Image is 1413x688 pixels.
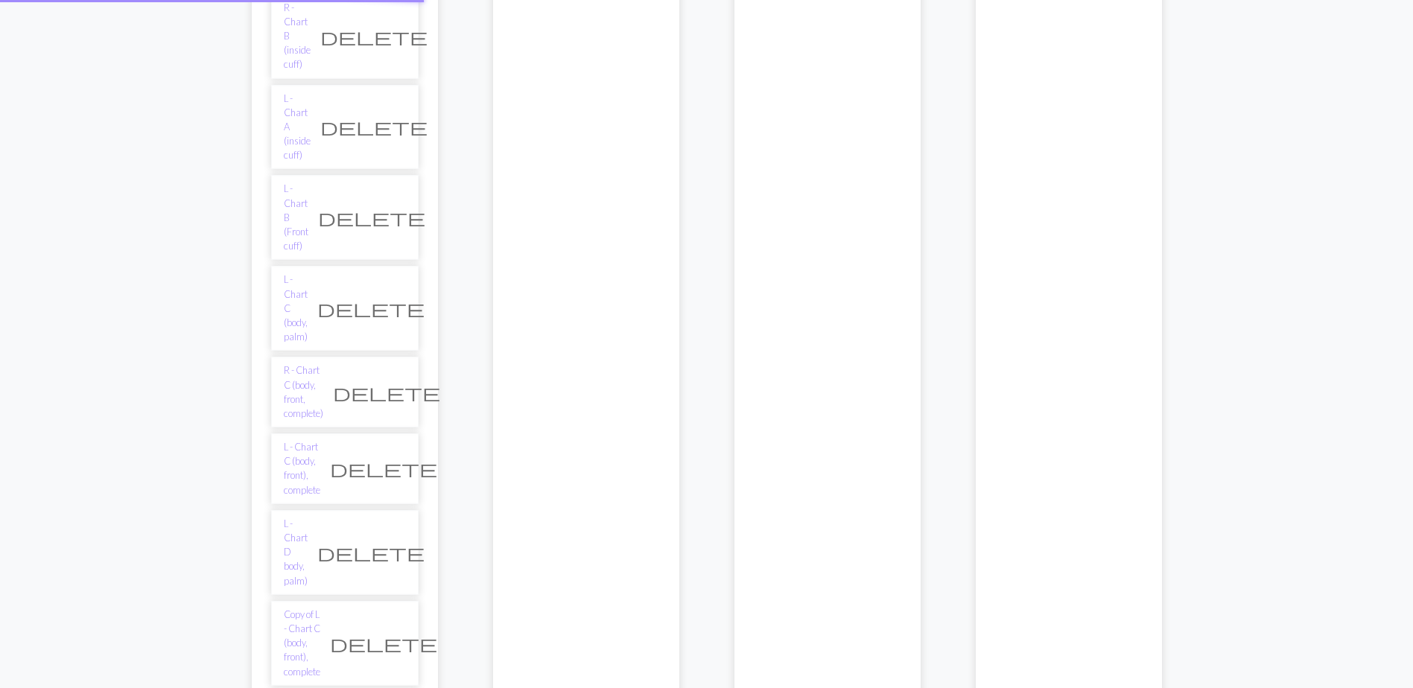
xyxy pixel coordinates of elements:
button: Delete chart [311,22,437,51]
button: Delete chart [320,454,447,482]
span: delete [330,458,437,479]
a: L - Chart A (inside cuff) [284,92,311,163]
span: delete [330,633,437,654]
span: delete [333,382,440,403]
a: R - Chart C (body, front, complete) [284,363,323,421]
button: Delete chart [308,538,434,567]
button: Delete chart [311,112,437,141]
span: delete [320,116,428,137]
span: delete [317,542,425,563]
a: Copy of L - Chart C (body, front), complete [284,608,320,679]
button: Delete chart [308,294,434,322]
button: Delete chart [320,629,447,657]
button: Delete chart [323,378,450,407]
a: L - Chart C (body, front), complete [284,440,320,497]
a: L - Chart B (Front cuff) [284,182,308,253]
span: delete [317,298,425,319]
a: L - Chart D body, palm) [284,517,308,588]
a: R - Chart B (inside cuff) [284,1,311,72]
a: L - Chart C (body, palm) [284,273,308,344]
span: delete [318,207,425,228]
span: delete [320,26,428,47]
button: Delete chart [308,203,435,232]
